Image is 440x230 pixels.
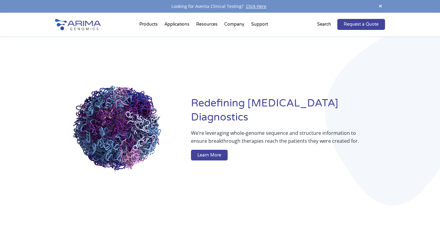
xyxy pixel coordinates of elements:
a: Learn More [191,150,228,161]
p: Search [317,20,331,28]
p: We’re leveraging whole-genome sequence and structure information to ensure breakthrough therapies... [191,129,361,150]
img: Arima-Genomics-logo [55,19,101,30]
h1: Redefining [MEDICAL_DATA] Diagnostics [191,96,385,129]
div: Looking for Aventa Clinical Testing? [55,2,385,10]
a: Click Here [244,3,269,9]
a: Request a Quote [337,19,385,30]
